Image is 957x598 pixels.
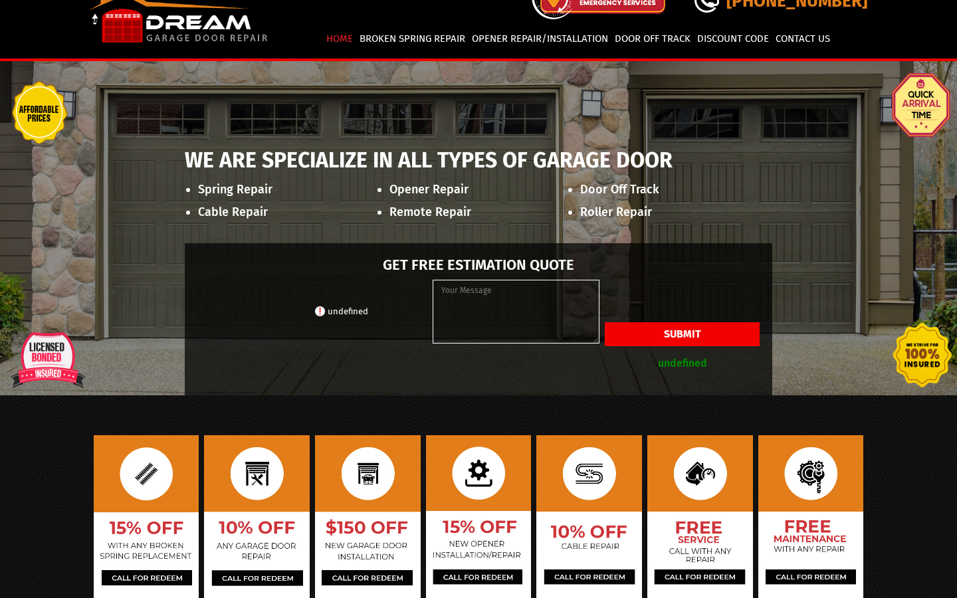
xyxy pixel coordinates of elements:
a: Discount Code [695,28,771,50]
img: exclamation-octagon.png [315,306,325,316]
a: Opener Repair/Installation [470,28,610,50]
li: Cable Repair [198,201,389,223]
button: Submit [605,322,760,346]
iframe: reCAPTCHA [605,280,760,320]
li: Remote Repair [389,201,581,223]
a: Contact Us [774,28,832,50]
p: undefined [605,355,760,371]
a: Door Off Track [613,28,692,50]
a: Broken Spring Repair [358,28,467,50]
a: Home [324,28,355,50]
li: Opener Repair [389,178,581,201]
li: Spring Repair [198,178,389,201]
span: We are specialize in All Types of Garage Door [185,148,673,173]
span: undefined [328,306,368,316]
li: Roller Repair [580,201,772,223]
li: Door Off Track [580,178,772,201]
h2: Get Free Estimation Quote [191,256,766,274]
